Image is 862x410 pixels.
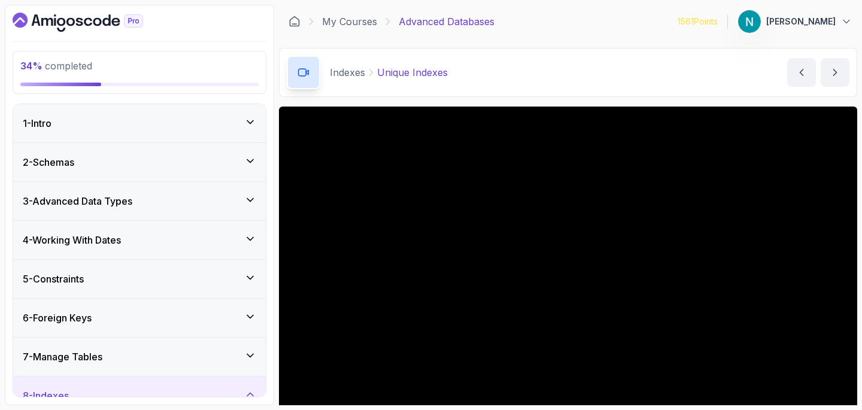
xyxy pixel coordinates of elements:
[13,260,266,298] button: 5-Constraints
[23,350,102,364] h3: 7 - Manage Tables
[20,60,43,72] span: 34 %
[289,16,301,28] a: Dashboard
[13,338,266,376] button: 7-Manage Tables
[330,65,365,80] p: Indexes
[13,299,266,337] button: 6-Foreign Keys
[23,155,74,169] h3: 2 - Schemas
[23,233,121,247] h3: 4 - Working With Dates
[788,335,862,392] iframe: chat widget
[23,116,51,130] h3: 1 - Intro
[23,194,132,208] h3: 3 - Advanced Data Types
[13,221,266,259] button: 4-Working With Dates
[766,16,836,28] p: [PERSON_NAME]
[737,10,852,34] button: user profile image[PERSON_NAME]
[399,14,494,29] p: Advanced Databases
[821,58,849,87] button: next content
[23,388,69,403] h3: 8 - Indexes
[23,272,84,286] h3: 5 - Constraints
[787,58,816,87] button: previous content
[13,182,266,220] button: 3-Advanced Data Types
[322,14,377,29] a: My Courses
[377,65,448,80] p: Unique Indexes
[13,104,266,142] button: 1-Intro
[13,143,266,181] button: 2-Schemas
[738,10,761,33] img: user profile image
[23,311,92,325] h3: 6 - Foreign Keys
[13,13,171,32] a: Dashboard
[678,16,718,28] p: 1561 Points
[20,60,92,72] span: completed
